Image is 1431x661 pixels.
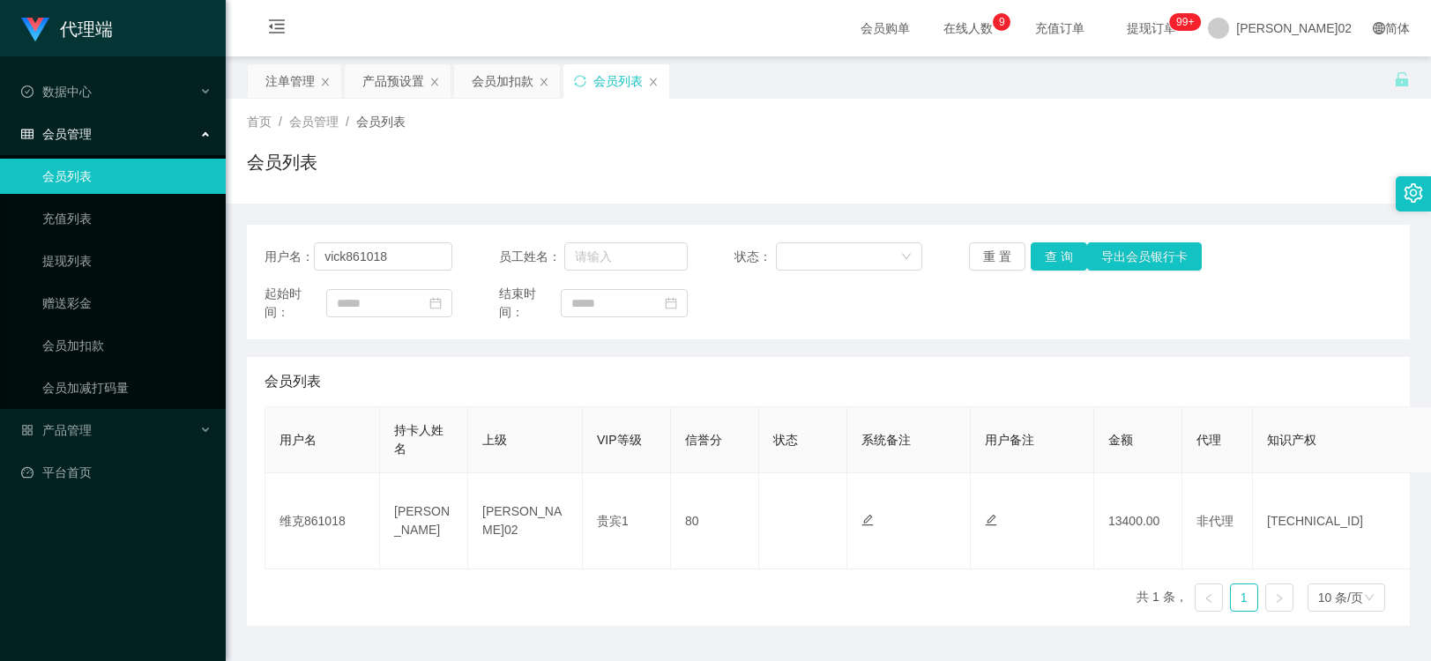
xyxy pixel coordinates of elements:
[42,328,212,363] a: 会员加扣款
[1127,21,1176,35] font: 提现订单
[648,77,659,87] i: 图标： 关闭
[901,251,912,264] i: 图标： 向下
[773,433,798,447] span: 状态
[539,77,549,87] i: 图标： 关闭
[21,85,34,98] i: 图标： check-circle-o
[734,248,776,266] span: 状态：
[969,242,1025,271] button: 重 置
[1265,583,1293,612] li: 下一页
[993,13,1010,31] sup: 9
[472,64,533,98] div: 会员加扣款
[1231,584,1257,611] a: 1
[861,514,874,526] i: 图标： 编辑
[429,77,440,87] i: 图标： 关闭
[1364,592,1375,605] i: 图标： 向下
[1031,242,1087,271] button: 查 询
[279,115,282,129] span: /
[1196,514,1233,528] span: 非代理
[1087,242,1202,271] button: 导出会员银行卡
[42,127,92,141] font: 会员管理
[1394,71,1410,87] i: 图标： 解锁
[1094,473,1182,569] td: 13400.00
[42,85,92,99] font: 数据中心
[42,370,212,405] a: 会员加减打码量
[42,159,212,194] a: 会员列表
[1373,22,1385,34] i: 图标： global
[21,455,212,490] a: 图标： 仪表板平台首页
[394,423,443,456] span: 持卡人姓名
[42,243,212,279] a: 提现列表
[1318,584,1363,611] div: 10 条/页
[429,297,442,309] i: 图标： 日历
[42,286,212,321] a: 赠送彩金
[1404,183,1423,203] i: 图标： 设置
[346,115,349,129] span: /
[42,423,92,437] font: 产品管理
[42,201,212,236] a: 充值列表
[665,297,677,309] i: 图标： 日历
[289,115,339,129] span: 会员管理
[1108,433,1133,447] span: 金额
[265,371,321,392] span: 会员列表
[999,13,1005,31] p: 9
[861,433,911,447] span: 系统备注
[1274,593,1285,604] i: 图标： 右
[265,285,326,322] span: 起始时间：
[265,64,315,98] div: 注单管理
[1204,593,1214,604] i: 图标：左
[60,1,113,57] h1: 代理端
[1035,21,1084,35] font: 充值订单
[985,433,1034,447] span: 用户备注
[1169,13,1201,31] sup: 1172
[943,21,993,35] font: 在线人数
[1137,583,1188,612] li: 共 1 条，
[320,77,331,87] i: 图标： 关闭
[314,242,452,271] input: 请输入
[482,433,507,447] span: 上级
[597,433,642,447] span: VIP等级
[685,433,722,447] span: 信誉分
[1230,583,1258,612] li: 1
[1195,583,1223,612] li: 上一页
[362,64,424,98] div: 产品预设置
[985,514,997,526] i: 图标： 编辑
[1385,21,1410,35] font: 简体
[671,473,759,569] td: 80
[574,75,586,87] i: 图标: sync
[564,242,688,271] input: 请输入
[499,248,563,266] span: 员工姓名：
[247,1,307,57] i: 图标： menu-fold
[1267,433,1316,447] span: 知识产权
[265,473,380,569] td: 维克861018
[499,285,561,322] span: 结束时间：
[583,473,671,569] td: 贵宾1
[468,473,583,569] td: [PERSON_NAME]02
[593,64,643,98] div: 会员列表
[279,433,317,447] span: 用户名
[247,115,272,129] span: 首页
[21,21,113,35] a: 代理端
[380,473,468,569] td: [PERSON_NAME]
[21,424,34,436] i: 图标： AppStore-O
[21,18,49,42] img: logo.9652507e.png
[21,128,34,140] i: 图标： table
[1196,433,1221,447] span: 代理
[265,248,314,266] span: 用户名：
[356,115,406,129] span: 会员列表
[247,149,317,175] h1: 会员列表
